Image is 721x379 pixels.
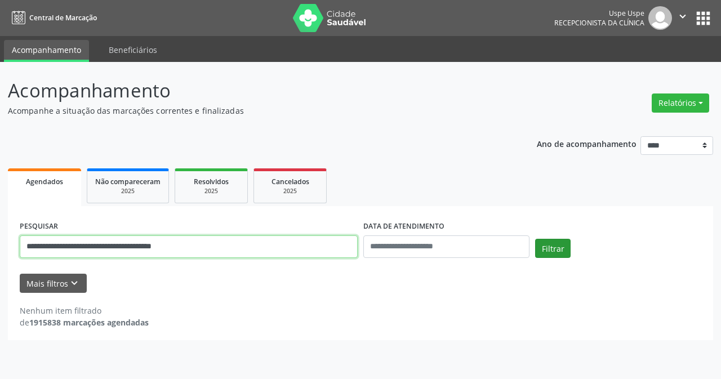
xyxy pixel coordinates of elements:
span: Recepcionista da clínica [554,18,644,28]
button:  [672,6,693,30]
div: de [20,316,149,328]
label: PESQUISAR [20,218,58,235]
div: Uspe Uspe [554,8,644,18]
img: img [648,6,672,30]
span: Agendados [26,177,63,186]
a: Central de Marcação [8,8,97,27]
a: Beneficiários [101,40,165,60]
div: 2025 [262,187,318,195]
span: Resolvidos [194,177,229,186]
button: Mais filtroskeyboard_arrow_down [20,274,87,293]
p: Acompanhamento [8,77,501,105]
div: 2025 [95,187,161,195]
strong: 1915838 marcações agendadas [29,317,149,328]
span: Cancelados [272,177,309,186]
label: DATA DE ATENDIMENTO [363,218,444,235]
button: Relatórios [652,93,709,113]
button: Filtrar [535,239,571,258]
i: keyboard_arrow_down [68,277,81,289]
span: Não compareceram [95,177,161,186]
a: Acompanhamento [4,40,89,62]
button: apps [693,8,713,28]
div: Nenhum item filtrado [20,305,149,316]
i:  [677,10,689,23]
span: Central de Marcação [29,13,97,23]
p: Acompanhe a situação das marcações correntes e finalizadas [8,105,501,117]
p: Ano de acompanhamento [537,136,637,150]
div: 2025 [183,187,239,195]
